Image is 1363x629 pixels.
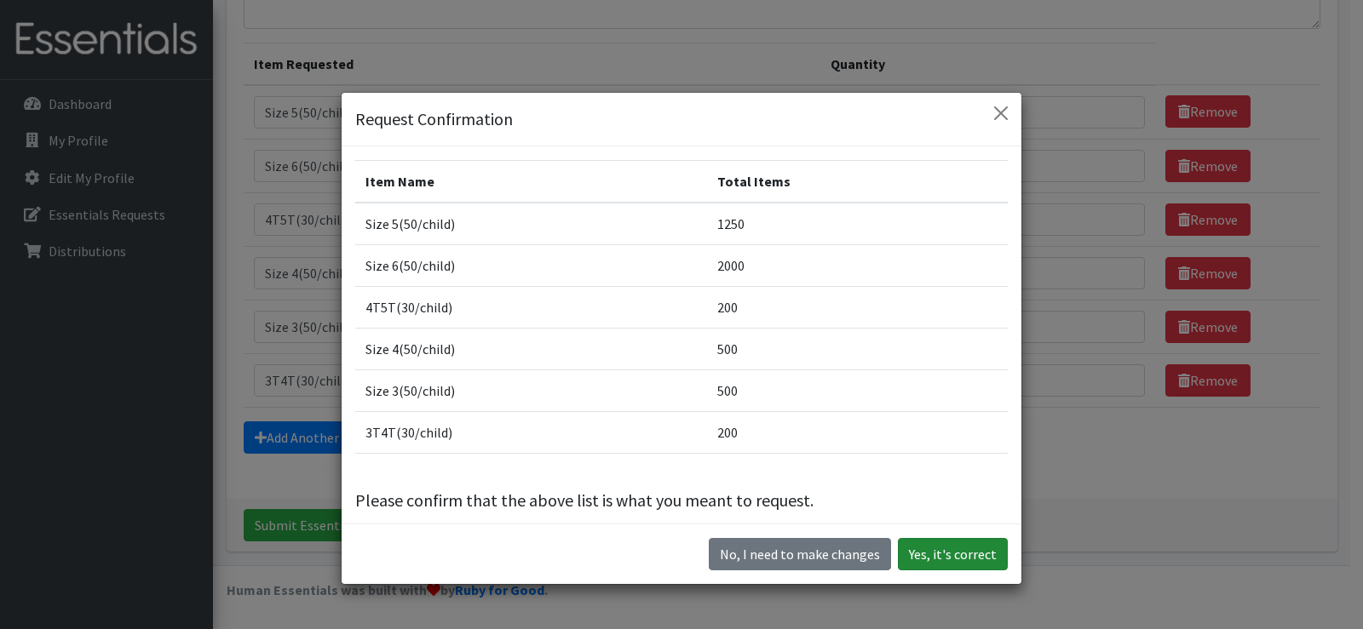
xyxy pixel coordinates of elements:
[707,244,1008,286] td: 2000
[355,160,707,203] th: Item Name
[987,100,1015,127] button: Close
[355,411,707,453] td: 3T4T(30/child)
[355,369,707,411] td: Size 3(50/child)
[709,538,891,570] button: No I need to make changes
[707,203,1008,245] td: 1250
[898,538,1008,570] button: Yes, it's correct
[707,369,1008,411] td: 500
[355,106,513,132] h5: Request Confirmation
[355,286,707,328] td: 4T5T(30/child)
[355,203,707,245] td: Size 5(50/child)
[707,411,1008,453] td: 200
[707,286,1008,328] td: 200
[355,244,707,286] td: Size 6(50/child)
[355,488,1008,513] p: Please confirm that the above list is what you meant to request.
[707,160,1008,203] th: Total Items
[707,328,1008,369] td: 500
[355,328,707,369] td: Size 4(50/child)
